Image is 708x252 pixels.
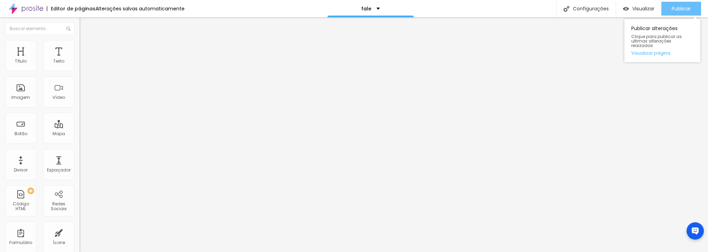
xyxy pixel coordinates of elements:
p: fale [361,6,371,11]
div: Botão [15,131,27,136]
div: Título [15,59,27,64]
button: Publicar [661,2,701,16]
div: Mapa [53,131,65,136]
div: Ícone [53,240,65,245]
button: Visualizar [616,2,661,16]
div: Divisor [14,168,28,172]
div: Texto [53,59,64,64]
input: Buscar elemento [5,22,74,35]
a: Visualizar página [631,51,693,55]
div: Imagem [11,95,30,100]
div: Alterações salvas automaticamente [95,6,185,11]
img: view-1.svg [623,6,629,12]
div: Publicar alterações [624,19,700,62]
span: Visualizar [632,6,654,11]
div: Formulário [9,240,32,245]
div: Vídeo [53,95,65,100]
div: Espaçador [47,168,71,172]
span: Publicar [672,6,691,11]
iframe: Editor [80,17,708,252]
div: Editor de páginas [47,6,95,11]
div: Redes Sociais [45,202,72,212]
span: Clique para publicar as ultimas alterações reaizadas [631,34,693,48]
img: Icone [66,27,71,31]
img: Icone [563,6,569,12]
div: Código HTML [7,202,34,212]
